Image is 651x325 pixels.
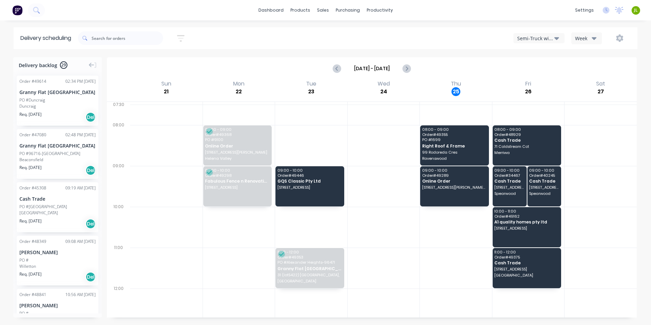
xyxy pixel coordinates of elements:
span: Order # 49289 [422,173,486,177]
a: dashboard [255,5,287,15]
span: JL [634,7,638,13]
div: 09:08 AM [DATE] [65,238,96,245]
div: Semi-Truck with Hiab [517,35,554,42]
span: Fabulous Fence n Renovation [205,179,269,183]
div: 25 [451,87,460,96]
div: PO # [19,310,29,316]
span: 09:00 - 10:00 [529,168,559,172]
div: PO #[GEOGRAPHIC_DATA] [19,204,67,210]
span: Merriwa [494,151,558,155]
div: products [287,5,314,15]
div: 09:00 [107,162,130,203]
span: 08:00 - 09:00 [494,127,558,131]
span: [GEOGRAPHIC_DATA] [494,273,558,277]
div: purchasing [332,5,363,15]
span: 08:00 - 09:00 [422,127,486,131]
span: 09:00 - 10:00 [422,168,486,172]
div: 26 [524,87,533,96]
span: Order # 49355 [422,133,486,137]
div: [GEOGRAPHIC_DATA] [19,210,96,216]
span: Delivery backlog [19,62,57,69]
div: productivity [363,5,396,15]
div: Beaconsfield [19,157,96,163]
span: [STREET_ADDRESS][PERSON_NAME][PERSON_NAME] [422,185,486,189]
span: 08:00 - 09:00 [205,127,269,131]
div: Granny Flat [GEOGRAPHIC_DATA] [19,142,96,149]
span: Spearwood [529,191,559,196]
button: Semi-Truck with Hiab [513,33,565,43]
span: Order # 49368 [205,133,269,137]
span: Right Roof & Frame [422,144,486,148]
div: Del [85,165,96,175]
div: Order # 48841 [19,292,46,298]
div: Order # 47080 [19,132,46,138]
span: Cash Trade [494,179,524,183]
div: Sat [594,80,607,87]
span: PO # 9100 [205,138,269,142]
span: 31 (lot5422) [GEOGRAPHIC_DATA], [277,273,342,277]
span: [STREET_ADDRESS] [529,185,559,189]
div: 02:48 PM [DATE] [65,132,96,138]
span: PO # Alexander Heights-96471 [277,260,342,264]
div: Order # 45308 [19,185,46,191]
div: Mon [231,80,247,87]
span: [STREET_ADDRESS] [494,267,558,271]
div: 02:34 PM [DATE] [65,78,96,84]
div: 21 [162,87,171,96]
div: 22 [234,87,243,96]
div: Granny Flat [GEOGRAPHIC_DATA] [19,89,96,96]
span: PO # 1699 [422,138,486,142]
div: Del [85,112,96,122]
span: Order # 48929 [494,133,558,137]
span: Spearwood [494,191,524,196]
span: [STREET_ADDRESS][PERSON_NAME] [205,150,269,154]
div: Tue [304,80,318,87]
span: Granny Flat [GEOGRAPHIC_DATA] [277,266,342,271]
div: [PERSON_NAME] [19,302,96,309]
span: Order # 34467 [494,173,524,177]
span: 09:00 - 10:00 [277,168,342,172]
div: [PERSON_NAME] [19,249,96,256]
div: 10:00 [107,203,130,244]
div: Del [85,272,96,282]
div: Wed [376,80,392,87]
span: Order # 49298 [205,173,269,177]
span: 71 Coldstream Cct [494,144,558,149]
div: Delivery scheduling [14,27,78,49]
span: Req. [DATE] [19,271,42,277]
span: [STREET_ADDRESS] [494,185,524,189]
div: Cash Trade [19,195,96,202]
button: Week [571,32,602,44]
img: Factory [12,5,22,15]
input: Search for orders [92,31,163,45]
div: Thu [449,80,463,87]
div: 07:30 [107,100,130,121]
span: Order # 49353 [277,255,342,259]
div: 11:00 [107,244,130,284]
span: 11:00 - 12:00 [277,250,342,254]
div: 09:19 AM [DATE] [65,185,96,191]
span: Req. [DATE] [19,111,42,118]
span: Cash Trade [494,138,558,142]
span: 09:00 - 10:00 [205,168,269,172]
div: 23 [307,87,316,96]
div: Order # 48349 [19,238,46,245]
div: PO # [19,257,29,263]
span: Cash Trade [494,261,558,265]
span: [STREET_ADDRESS] [205,185,269,189]
span: Ravenswood [422,156,486,160]
div: 10:56 AM [DATE] [65,292,96,298]
span: [STREET_ADDRESS] [494,226,558,230]
div: Willetton [19,263,96,269]
span: Online Order [205,144,269,148]
span: 09:00 - 10:00 [494,168,524,172]
span: [GEOGRAPHIC_DATA] [277,279,342,283]
div: Fri [523,80,533,87]
span: GQS Classic Pty Ltd [277,179,342,183]
span: Order # 49375 [494,255,558,259]
span: Req. [DATE] [19,218,42,224]
div: 27 [596,87,605,96]
span: 99 Rodoreda Cres [422,150,486,154]
div: Del [85,219,96,229]
span: Helena Valley [205,156,269,160]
